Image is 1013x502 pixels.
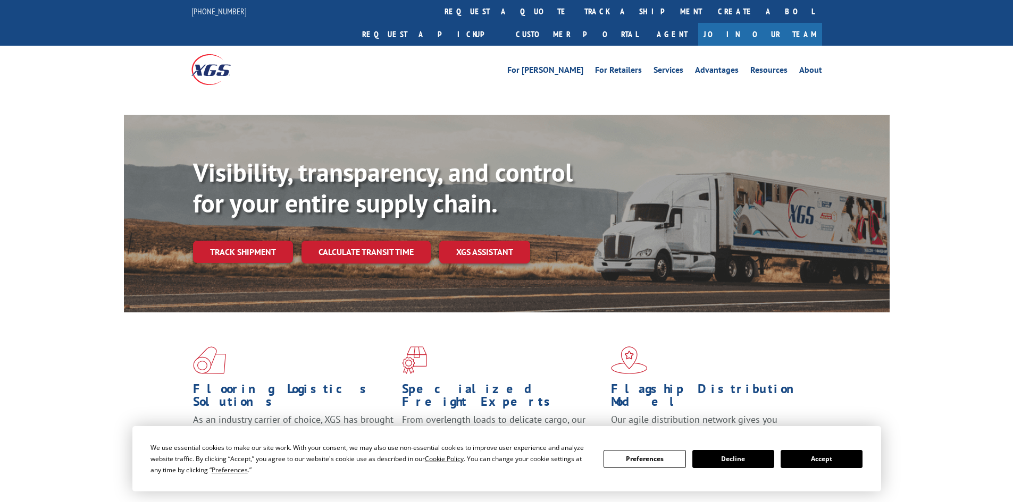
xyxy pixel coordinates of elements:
h1: Flooring Logistics Solutions [193,382,394,413]
a: XGS ASSISTANT [439,241,530,263]
p: From overlength loads to delicate cargo, our experienced staff knows the best way to move your fr... [402,413,603,461]
a: About [799,66,822,78]
div: Cookie Consent Prompt [132,426,881,491]
a: For Retailers [595,66,642,78]
a: Advantages [695,66,739,78]
a: [PHONE_NUMBER] [191,6,247,16]
span: Preferences [212,465,248,474]
a: Track shipment [193,241,293,263]
a: Agent [646,23,698,46]
a: Services [654,66,683,78]
img: xgs-icon-flagship-distribution-model-red [611,346,648,374]
h1: Flagship Distribution Model [611,382,812,413]
a: Join Our Team [698,23,822,46]
span: Cookie Policy [425,454,464,463]
img: xgs-icon-focused-on-flooring-red [402,346,427,374]
a: Customer Portal [508,23,646,46]
a: Resources [750,66,788,78]
a: For [PERSON_NAME] [507,66,583,78]
span: Our agile distribution network gives you nationwide inventory management on demand. [611,413,807,438]
button: Decline [692,450,774,468]
div: We use essential cookies to make our site work. With your consent, we may also use non-essential ... [150,442,591,475]
a: Calculate transit time [302,241,431,263]
h1: Specialized Freight Experts [402,382,603,413]
span: As an industry carrier of choice, XGS has brought innovation and dedication to flooring logistics... [193,413,394,451]
button: Accept [781,450,863,468]
button: Preferences [604,450,685,468]
a: Request a pickup [354,23,508,46]
img: xgs-icon-total-supply-chain-intelligence-red [193,346,226,374]
b: Visibility, transparency, and control for your entire supply chain. [193,156,573,219]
